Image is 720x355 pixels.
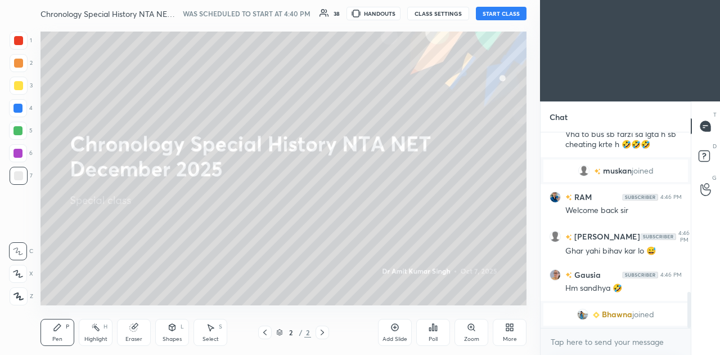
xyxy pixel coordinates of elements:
div: Hm sandhya 🤣 [565,283,682,294]
span: joined [632,166,654,175]
div: P [66,324,69,330]
img: ad16f75a410f40d89865c36cb557e876.jpg [550,192,561,203]
div: X [9,265,33,283]
div: L [181,324,184,330]
div: C [9,242,33,260]
img: Yh7BfnbMxzoAAAAASUVORK5CYII= [640,233,676,240]
img: 15da5952e302454388712851b3924087.jpg [577,309,588,320]
div: Add Slide [382,336,407,342]
div: 2 [304,327,311,338]
button: CLASS SETTINGS [407,7,469,20]
div: 6 [9,144,33,162]
h6: [PERSON_NAME] [572,231,640,243]
img: no-rating-badge.077c3623.svg [565,194,572,201]
button: START CLASS [476,7,526,20]
div: Eraser [125,336,142,342]
div: Vha to bus sb farzi sa lgta h sb cheating krte h 🤣🤣🤣 [565,129,682,150]
span: Bhawna [602,310,632,319]
div: 7 [10,167,33,185]
img: no-rating-badge.077c3623.svg [565,234,572,241]
div: 5 [9,122,33,140]
div: 2 [10,54,33,72]
div: Highlight [84,336,107,342]
div: / [299,329,302,336]
span: muskan [603,166,632,175]
div: Pen [52,336,62,342]
img: Yh7BfnbMxzoAAAAASUVORK5CYII= [622,272,658,278]
div: Shapes [163,336,182,342]
div: Poll [429,336,438,342]
div: 4:46 PM [660,272,682,278]
h5: WAS SCHEDULED TO START AT 4:40 PM [183,8,310,19]
div: 3 [10,77,33,95]
div: grid [541,132,691,328]
button: HANDOUTS [346,7,400,20]
img: default.png [578,165,589,176]
div: Z [10,287,33,305]
h4: Chronology Special History NTA NET [DATE] [40,8,178,19]
span: joined [632,310,654,319]
div: H [103,324,107,330]
img: Learner_Badge_beginner_1_8b307cf2a0.svg [593,312,600,318]
img: default.png [550,231,561,242]
img: d9de4fbaaa17429c86f557d043f2a4f1.jpg [550,269,561,281]
h6: RAM [572,191,592,203]
div: Zoom [464,336,479,342]
img: no-rating-badge.077c3623.svg [594,168,601,175]
img: no-rating-badge.077c3623.svg [565,272,572,278]
div: More [503,336,517,342]
div: 4:46 PM [678,230,690,243]
p: D [713,142,717,150]
p: T [713,110,717,119]
div: 4 [9,99,33,117]
img: Yh7BfnbMxzoAAAAASUVORK5CYII= [622,194,658,201]
p: G [712,174,717,182]
div: Select [202,336,219,342]
h6: Gausia [572,269,601,281]
div: Welcome back sir [565,205,682,216]
div: 1 [10,32,32,50]
p: Chat [541,102,577,132]
div: 4:46 PM [660,194,682,201]
div: Ghar yahi bihav kar lo 😅 [565,246,682,257]
div: 2 [285,329,296,336]
div: S [219,324,222,330]
div: 38 [334,11,340,16]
